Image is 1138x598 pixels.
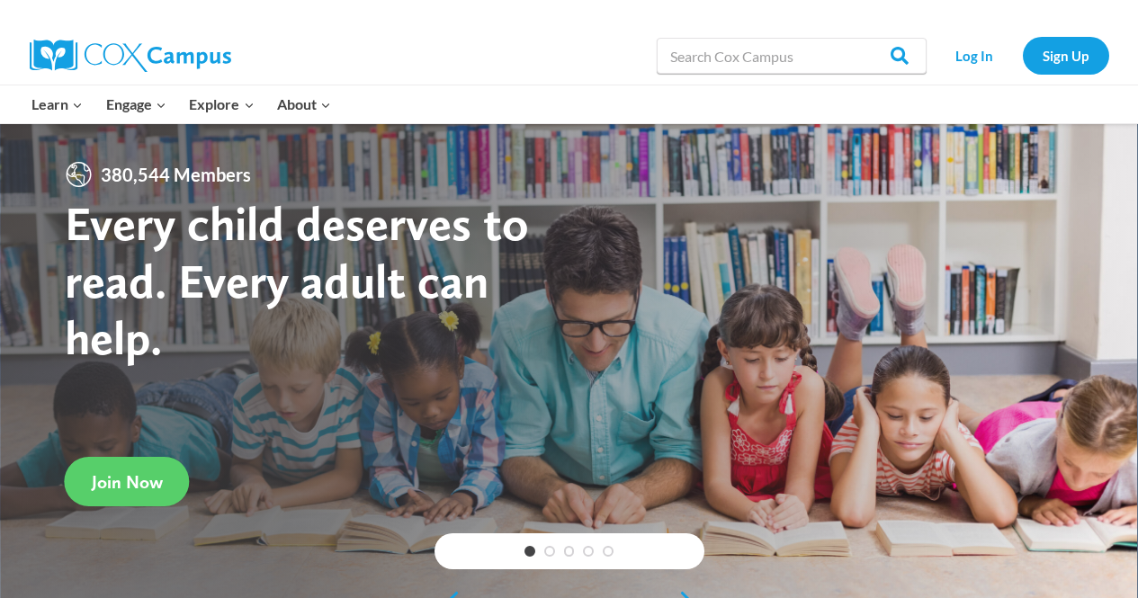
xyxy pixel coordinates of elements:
nav: Primary Navigation [21,85,343,123]
input: Search Cox Campus [657,38,927,74]
a: 2 [544,546,555,557]
span: Learn [31,93,83,116]
strong: Every child deserves to read. Every adult can help. [65,194,529,366]
span: About [277,93,331,116]
a: 4 [583,546,594,557]
nav: Secondary Navigation [936,37,1109,74]
img: Cox Campus [30,40,231,72]
a: Join Now [65,457,190,506]
span: Explore [189,93,254,116]
span: Join Now [92,471,163,493]
a: Log In [936,37,1014,74]
a: Sign Up [1023,37,1109,74]
a: 1 [524,546,535,557]
span: Engage [106,93,166,116]
a: 3 [564,546,575,557]
span: 380,544 Members [94,160,258,189]
a: 5 [603,546,614,557]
